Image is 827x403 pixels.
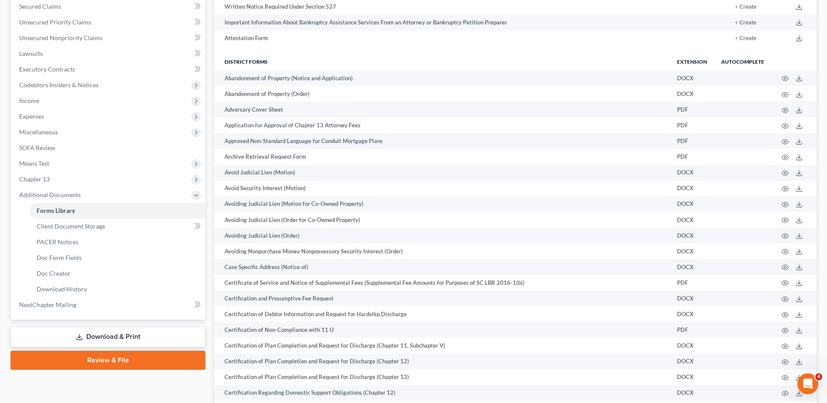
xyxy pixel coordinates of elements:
td: PDF [670,117,714,133]
td: Abandonment of Property (Notice and Application) [214,70,670,86]
td: Avoiding Judicial Lien (Motion for Co-Owned Property) [214,196,670,212]
span: Additional Documents [19,191,81,198]
span: 4 [815,373,822,380]
a: Review & File [10,351,205,370]
td: Application for Approval of Chapter 13 Attorney Fees [214,117,670,133]
a: PACER Notices [30,234,205,250]
td: Abandonment of Property (Order) [214,86,670,102]
button: + Create [735,20,756,26]
span: Lawsuits [19,50,43,57]
a: Download & Print [10,327,205,347]
td: Certification of Plan Completion and Request for Discharge (Chapter 13) [214,369,670,385]
td: DOCX [670,290,714,306]
td: Adversary Cover Sheet [214,102,670,117]
span: Codebtors Insiders & Notices [19,81,99,89]
button: + Create [735,4,756,10]
span: PACER Notices [37,238,78,246]
td: DOCX [670,369,714,385]
span: Income [19,97,39,104]
td: Certification of Plan Completion and Request for Discharge (Chapter 11, Subchapter V) [214,338,670,353]
td: DOCX [670,196,714,212]
span: Doc Creator [37,270,71,277]
td: Approved Non-Standard Language for Conduit Mortgage Plans [214,133,670,149]
td: DOCX [670,243,714,259]
a: Doc Creator [30,266,205,281]
td: Certification of Debtor Information and Request for Hardship Discharge [214,306,670,322]
a: SOFA Review [12,140,205,156]
a: Lawsuits [12,46,205,61]
td: PDF [670,149,714,164]
span: Unsecured Priority Claims [19,18,91,26]
td: Certification and Presumptive Fee Request [214,290,670,306]
iframe: Intercom live chat [797,373,818,394]
td: DOCX [670,354,714,369]
td: DOCX [670,70,714,86]
td: PDF [670,275,714,290]
td: Case Specific Address (Notice of) [214,259,670,275]
td: DOCX [670,259,714,275]
span: Client Document Storage [37,222,105,230]
td: PDF [670,102,714,117]
td: Certification of Non-Compliance with 11 U [214,322,670,338]
td: Avoiding Nonpurchase Money Nonpossessory Security Interest (Order) [214,243,670,259]
a: Unsecured Nonpriority Claims [12,30,205,46]
td: DOCX [670,338,714,353]
span: Doc Form Fields [37,254,82,261]
button: + Create [735,36,756,41]
td: Avoiding Judicial Lien (Order for Co-Owned Property) [214,212,670,228]
a: NextChapter Mailing [12,297,205,313]
span: Forms Library [37,207,75,214]
td: DOCX [670,228,714,243]
th: Autocomplete [714,53,771,70]
td: Avoiding Judicial Lien (Order) [214,228,670,243]
a: Doc Form Fields [30,250,205,266]
a: Unsecured Priority Claims [12,14,205,30]
span: Unsecured Nonpriority Claims [19,34,102,41]
span: Executory Contracts [19,65,75,73]
span: Chapter 13 [19,175,50,183]
span: Means Test [19,160,49,167]
td: DOCX [670,306,714,322]
th: Extension [670,53,714,70]
a: Download History [30,281,205,297]
td: Certification Regarding Domestic Support Obligations (Chapter 12) [214,385,670,401]
td: Certificate of Service and Notice of Supplemental Fees (Supplemental Fee Amounts for Purposes of ... [214,275,670,290]
span: Miscellaneous [19,128,58,136]
a: Client Document Storage [30,219,205,234]
td: DOCX [670,86,714,102]
a: Executory Contracts [12,61,205,77]
a: Forms Library [30,203,205,219]
td: DOCX [670,212,714,228]
span: SOFA Review [19,144,55,151]
span: Expenses [19,113,44,120]
span: Download History [37,285,87,293]
span: Secured Claims [19,3,61,10]
td: PDF [670,322,714,338]
td: DOCX [670,385,714,401]
td: Avoid Judicial Lien (Motion) [214,165,670,181]
td: Avoid Security Interest (Motion) [214,181,670,196]
td: DOCX [670,165,714,181]
td: Important Information About Bankruptcy Assistance Services From an Attorney or Bankruptcy Petitio... [214,14,684,30]
td: Attestation Form [214,30,684,46]
td: Certification of Plan Completion and Request for Discharge (Chapter 12) [214,354,670,369]
td: PDF [670,133,714,149]
span: NextChapter Mailing [19,301,76,308]
th: District forms [214,53,670,70]
td: Archive Retrieval Request Form [214,149,670,164]
td: DOCX [670,181,714,196]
